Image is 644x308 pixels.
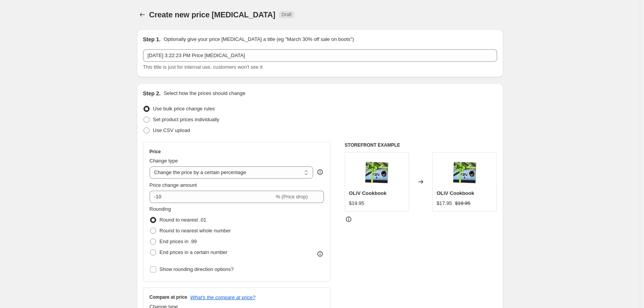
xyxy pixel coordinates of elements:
span: Set product prices individually [153,117,219,122]
h2: Step 1. [143,36,161,43]
div: $19.95 [349,200,364,207]
span: This title is just for internal use, customers won't see it [143,64,263,70]
span: Use CSV upload [153,127,190,133]
span: Round to nearest .01 [160,217,206,223]
strike: $19.95 [455,200,470,207]
img: OLiVCookbook-Gift_80x.png [449,156,480,187]
span: Create new price [MEDICAL_DATA] [149,10,276,19]
h3: Compare at price [150,294,187,300]
h3: Price [150,149,161,155]
span: Price change amount [150,182,197,188]
button: What's the compare at price? [191,294,256,300]
input: -15 [150,191,274,203]
span: Show rounding direction options? [160,266,234,272]
img: OLiVCookbook-Gift_80x.png [361,156,392,187]
div: $17.95 [437,200,452,207]
span: Change type [150,158,178,164]
span: OLiV Cookbook [349,190,387,196]
span: Rounding [150,206,171,212]
p: Optionally give your price [MEDICAL_DATA] a title (eg "March 30% off sale on boots") [164,36,354,43]
span: Draft [282,12,292,18]
span: % (Price drop) [276,194,308,200]
span: End prices in a certain number [160,249,228,255]
span: End prices in .99 [160,239,197,244]
span: Use bulk price change rules [153,106,215,112]
span: OLiV Cookbook [437,190,474,196]
h2: Step 2. [143,90,161,97]
h6: STOREFRONT EXAMPLE [345,142,497,148]
input: 30% off holiday sale [143,49,497,62]
span: Round to nearest whole number [160,228,231,234]
div: help [316,168,324,176]
p: Select how the prices should change [164,90,245,97]
button: Price change jobs [137,9,148,20]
